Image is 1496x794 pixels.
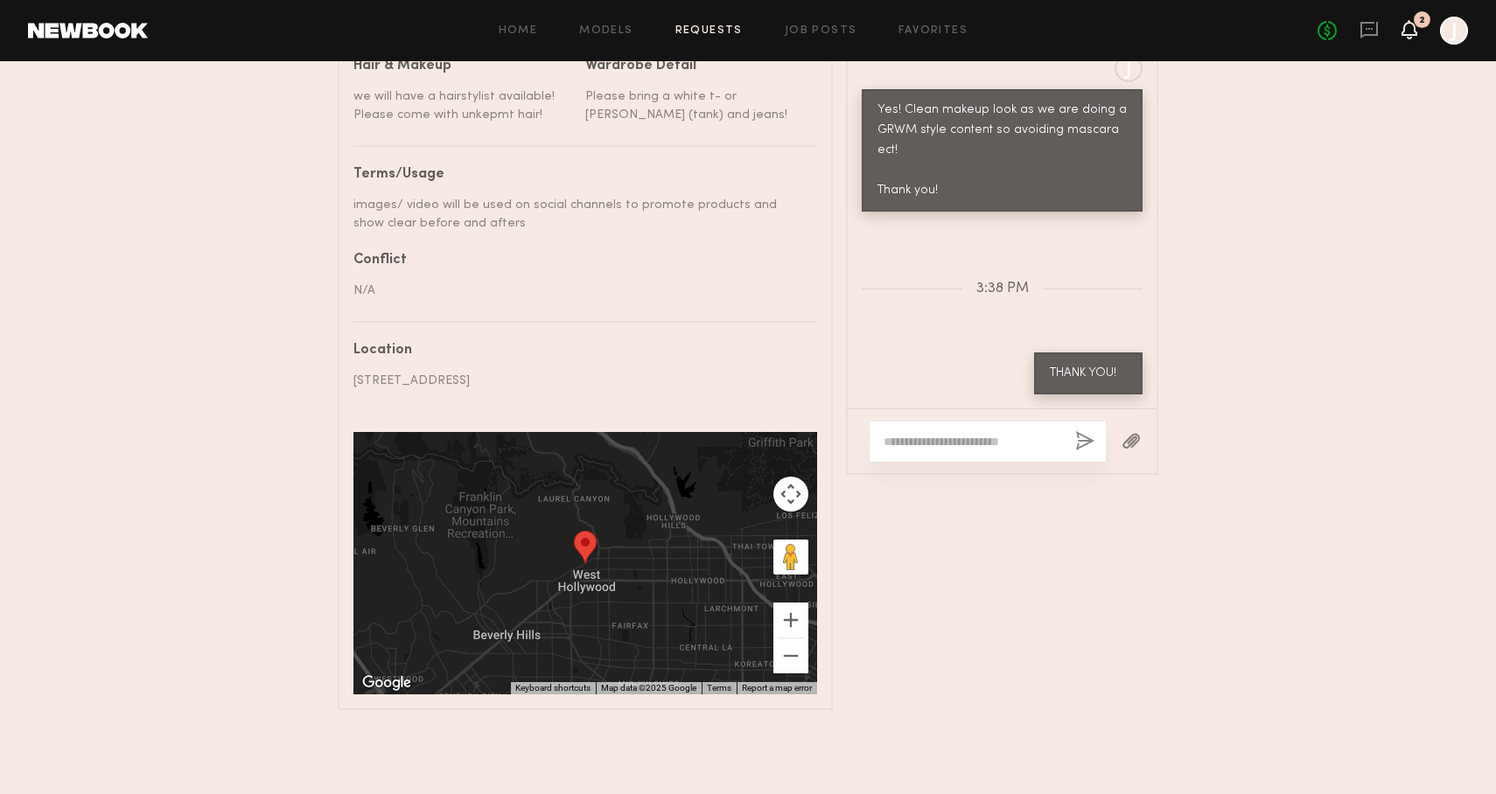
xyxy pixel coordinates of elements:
div: Yes! Clean makeup look as we are doing a GRWM style content so avoiding mascara ect! Thank you! [877,101,1127,201]
span: Map data ©2025 Google [601,683,696,693]
div: Please bring a white t- or [PERSON_NAME] (tank) and jeans! [585,87,804,124]
button: Zoom out [773,638,808,673]
a: J [1440,17,1468,45]
a: Home [499,25,538,37]
button: Drag Pegman onto the map to open Street View [773,540,808,575]
img: Google [358,672,416,694]
div: Conflict [353,254,804,268]
div: [STREET_ADDRESS] [353,372,804,390]
div: 2 [1419,16,1425,25]
a: Job Posts [785,25,857,37]
button: Map camera controls [773,477,808,512]
div: Terms/Usage [353,168,804,182]
a: Favorites [898,25,968,37]
button: Keyboard shortcuts [515,682,591,694]
a: Terms [707,683,731,693]
a: Open this area in Google Maps (opens a new window) [358,672,416,694]
div: images/ video will be used on social channels to promote products and show clear before and afters [353,196,804,233]
a: Report a map error [742,683,812,693]
a: Models [579,25,633,37]
div: Wardrobe Detail [585,59,696,73]
a: Requests [675,25,743,37]
button: Zoom in [773,602,808,637]
span: 3:38 PM [976,282,1029,296]
div: THANK YOU! [1050,364,1127,384]
div: Hair & Makeup [353,59,451,73]
div: we will have a hairstylist available! Please come with unkepmt hair! [353,87,572,124]
div: N/A [353,282,804,300]
div: Location [353,344,804,358]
